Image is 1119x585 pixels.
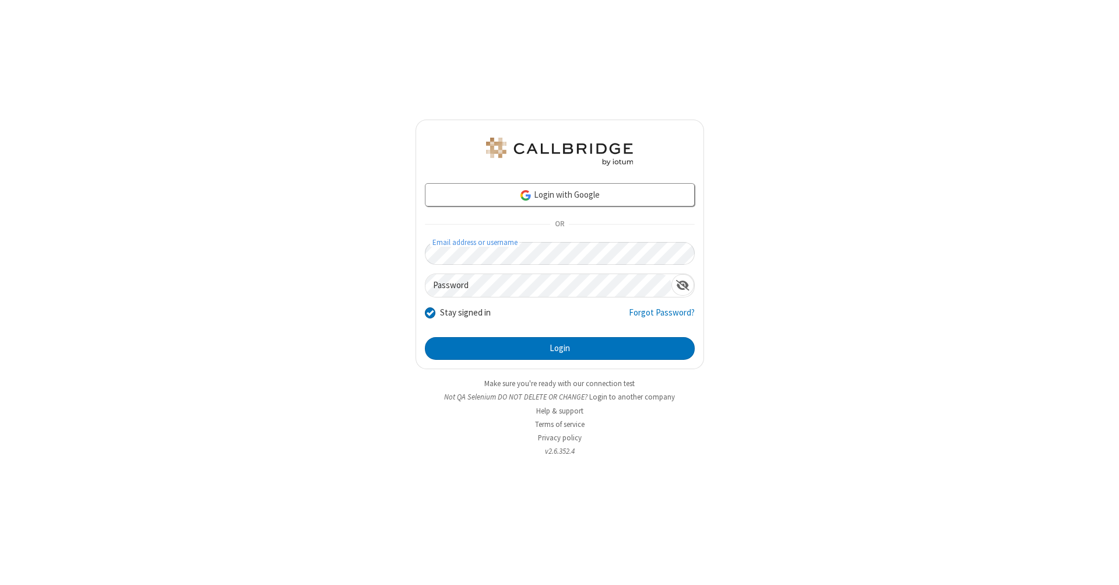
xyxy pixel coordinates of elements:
img: QA Selenium DO NOT DELETE OR CHANGE [484,138,635,166]
button: Login to another company [589,391,675,402]
a: Login with Google [425,183,695,206]
a: Privacy policy [538,433,582,443]
a: Forgot Password? [629,306,695,328]
button: Login [425,337,695,360]
input: Password [425,274,671,297]
a: Terms of service [535,419,585,429]
label: Stay signed in [440,306,491,320]
span: OR [550,216,569,233]
li: v2.6.352.4 [416,446,704,457]
input: Email address or username [425,242,695,265]
li: Not QA Selenium DO NOT DELETE OR CHANGE? [416,391,704,402]
img: google-icon.png [519,189,532,202]
div: Show password [671,274,694,296]
a: Make sure you're ready with our connection test [484,379,635,388]
a: Help & support [536,406,583,416]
